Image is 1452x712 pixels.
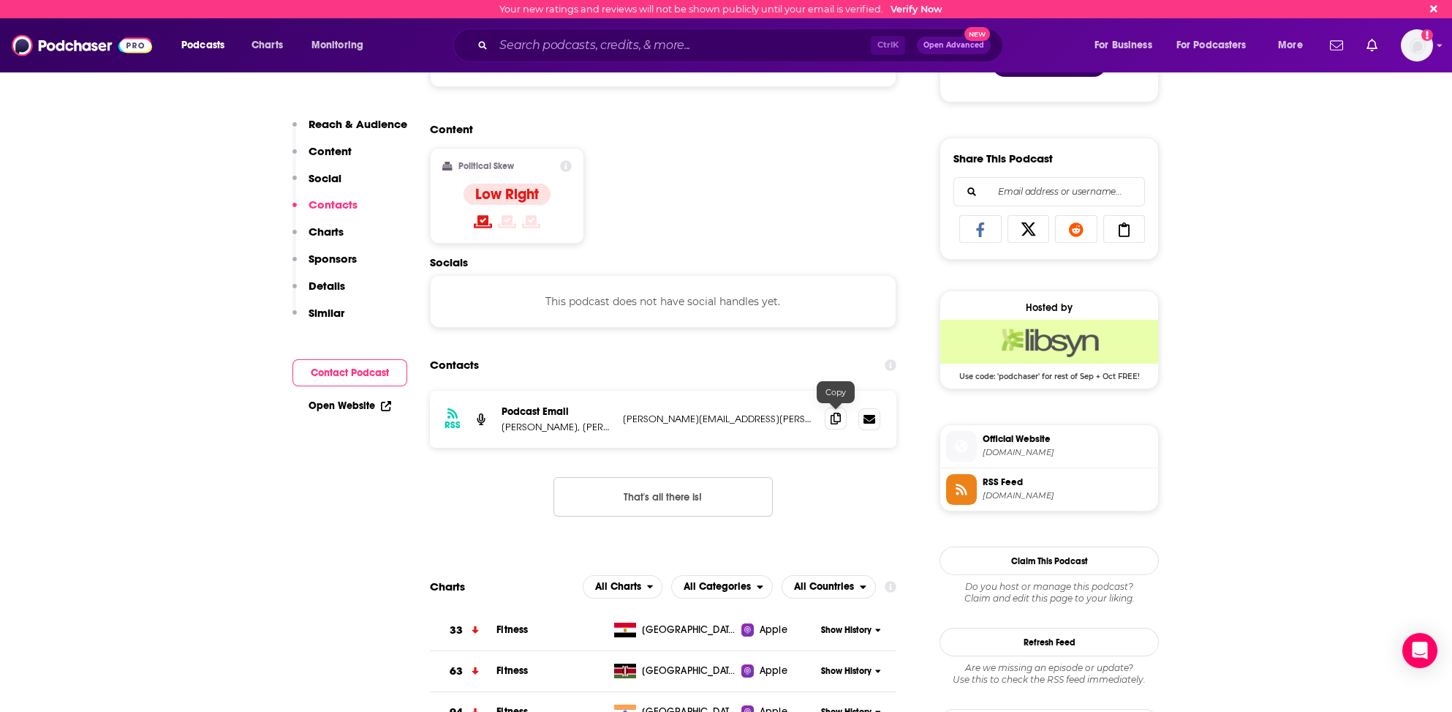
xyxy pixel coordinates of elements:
[309,117,407,131] p: Reach & Audience
[494,34,871,57] input: Search podcasts, credits, & more...
[301,34,382,57] button: open menu
[496,623,528,636] span: Fitness
[642,664,737,678] span: Kenya
[502,405,611,418] p: Podcast Email
[623,413,813,425] p: [PERSON_NAME][EMAIL_ADDRESS][PERSON_NAME][DOMAIN_NAME]
[959,215,1002,243] a: Share on Facebook
[1055,215,1097,243] a: Share on Reddit
[458,161,514,171] h2: Political Skew
[964,27,991,41] span: New
[309,171,341,185] p: Social
[782,575,876,599] button: open menu
[741,664,815,678] a: Apple
[430,122,885,136] h2: Content
[430,275,896,328] div: This podcast does not have social handles yet.
[983,476,1152,489] span: RSS Feed
[1324,33,1349,58] a: Show notifications dropdown
[1278,35,1303,56] span: More
[953,151,1053,165] h3: Share This Podcast
[467,29,1017,62] div: Search podcasts, credits, & more...
[595,582,641,592] span: All Charts
[553,477,773,517] button: Nothing here.
[760,664,787,678] span: Apple
[252,35,283,56] span: Charts
[953,177,1145,206] div: Search followers
[939,547,1159,575] button: Claim This Podcast
[292,252,357,279] button: Sponsors
[450,663,463,680] h3: 63
[292,359,407,386] button: Contact Podcast
[871,36,905,55] span: Ctrl K
[292,171,341,198] button: Social
[939,628,1159,656] button: Refresh Feed
[430,651,496,692] a: 63
[940,320,1158,364] img: Libsyn Deal: Use code: 'podchaser' for rest of Sep + Oct FREE!
[939,581,1159,604] div: Claim and edit this page to your liking.
[939,581,1159,593] span: Do you host or manage this podcast?
[923,42,984,49] span: Open Advanced
[820,624,871,637] span: Show History
[309,198,358,211] p: Contacts
[1094,35,1152,56] span: For Business
[820,665,871,678] span: Show History
[12,31,152,59] a: Podchaser - Follow, Share and Rate Podcasts
[940,320,1158,380] a: Libsyn Deal: Use code: 'podchaser' for rest of Sep + Oct FREE!
[608,623,742,637] a: [GEOGRAPHIC_DATA]
[1421,29,1433,41] svg: Email not verified
[1402,633,1437,668] div: Open Intercom Messenger
[430,351,479,379] h2: Contacts
[671,575,773,599] button: open menu
[983,490,1152,501] span: becomingroninpodcast.libsyn.com
[475,185,539,203] h4: Low Right
[583,575,663,599] h2: Platforms
[1401,29,1433,61] button: Show profile menu
[940,364,1158,381] span: Use code: 'podchaser' for rest of Sep + Oct FREE!
[292,198,358,225] button: Contacts
[496,664,528,677] a: Fitness
[917,37,991,54] button: Open AdvancedNew
[1103,215,1146,243] a: Copy Link
[311,35,363,56] span: Monitoring
[292,306,344,333] button: Similar
[940,301,1158,314] div: Hosted by
[1176,35,1247,56] span: For Podcasters
[450,622,463,639] h3: 33
[794,582,854,592] span: All Countries
[782,575,876,599] h2: Countries
[1084,34,1171,57] button: open menu
[1401,29,1433,61] img: User Profile
[642,623,737,637] span: Egypt
[430,610,496,651] a: 33
[608,664,742,678] a: [GEOGRAPHIC_DATA]
[816,624,886,637] button: Show History
[309,306,344,320] p: Similar
[939,662,1159,686] div: Are we missing an episode or update? Use this to check the RSS feed immediately.
[292,225,344,252] button: Charts
[817,381,855,403] div: Copy
[309,400,391,412] a: Open Website
[430,580,465,593] h2: Charts
[983,447,1152,458] span: dieselsc.com
[1167,34,1268,57] button: open menu
[583,575,663,599] button: open menu
[309,279,345,293] p: Details
[292,144,352,171] button: Content
[760,623,787,637] span: Apple
[1361,33,1383,58] a: Show notifications dropdown
[966,178,1133,206] input: Email address or username...
[445,419,461,431] h3: RSS
[309,252,357,266] p: Sponsors
[292,279,345,306] button: Details
[741,623,815,637] a: Apple
[502,421,611,433] p: [PERSON_NAME], [PERSON_NAME]
[1268,34,1321,57] button: open menu
[816,665,886,678] button: Show History
[171,34,243,57] button: open menu
[242,34,292,57] a: Charts
[181,35,224,56] span: Podcasts
[292,117,407,144] button: Reach & Audience
[983,432,1152,446] span: Official Website
[309,225,344,239] p: Charts
[671,575,773,599] h2: Categories
[946,431,1152,462] a: Official Website[DOMAIN_NAME]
